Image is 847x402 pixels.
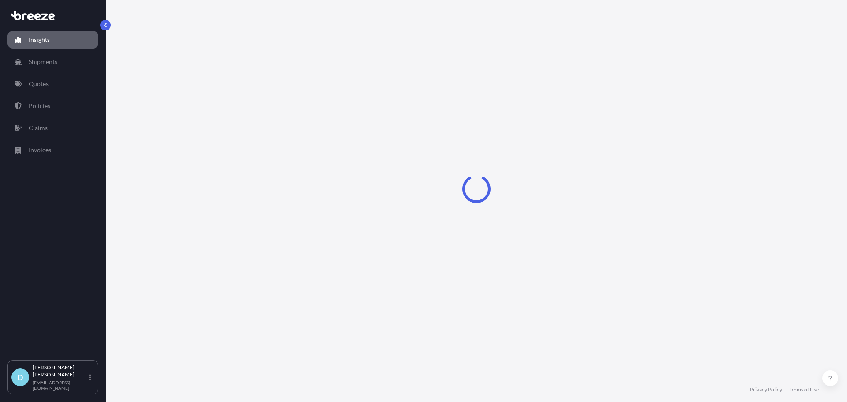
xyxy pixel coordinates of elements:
a: Claims [7,119,98,137]
a: Invoices [7,141,98,159]
span: D [17,373,23,382]
a: Privacy Policy [750,386,782,393]
p: Claims [29,124,48,132]
p: Insights [29,35,50,44]
a: Policies [7,97,98,115]
a: Insights [7,31,98,49]
p: Invoices [29,146,51,154]
p: [EMAIL_ADDRESS][DOMAIN_NAME] [33,380,87,391]
a: Terms of Use [789,386,819,393]
p: Shipments [29,57,57,66]
p: [PERSON_NAME] [PERSON_NAME] [33,364,87,378]
a: Shipments [7,53,98,71]
a: Quotes [7,75,98,93]
p: Quotes [29,79,49,88]
p: Policies [29,101,50,110]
